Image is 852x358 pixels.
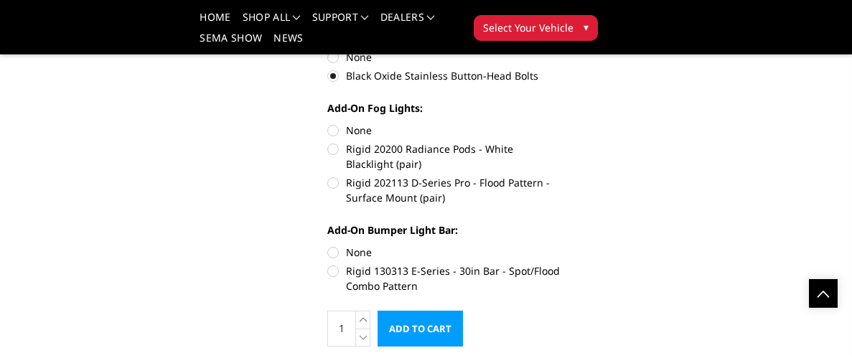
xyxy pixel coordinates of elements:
[200,33,262,54] a: SEMA Show
[474,15,598,41] button: Select Your Vehicle
[200,12,230,33] a: Home
[584,19,589,34] span: ▾
[780,289,852,358] iframe: Chat Widget
[483,20,574,35] span: Select Your Vehicle
[327,263,561,293] label: Rigid 130313 E-Series - 30in Bar - Spot/Flood Combo Pattern
[327,141,561,171] label: Rigid 20200 Radiance Pods - White Blacklight (pair)
[327,100,561,116] label: Add-On Fog Lights:
[243,12,301,33] a: shop all
[378,311,463,347] input: Add to Cart
[273,33,303,54] a: News
[327,245,561,260] label: None
[327,222,561,237] label: Add-On Bumper Light Bar:
[327,123,561,138] label: None
[809,279,838,308] a: Click to Top
[327,175,561,205] label: Rigid 202113 D-Series Pro - Flood Pattern - Surface Mount (pair)
[380,12,435,33] a: Dealers
[312,12,369,33] a: Support
[327,68,561,83] label: Black Oxide Stainless Button-Head Bolts
[327,50,561,65] label: None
